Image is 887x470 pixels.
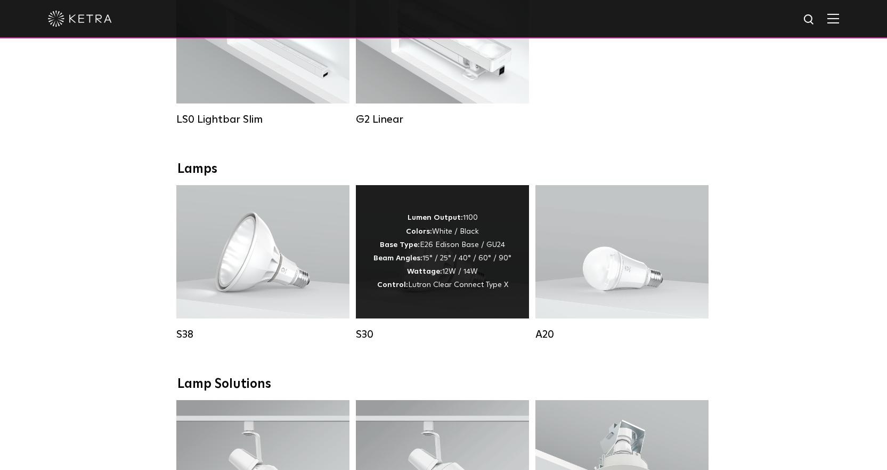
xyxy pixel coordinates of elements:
strong: Lumen Output: [408,214,463,221]
a: A20 Lumen Output:600 / 800Colors:White / BlackBase Type:E26 Edison Base / GU24Beam Angles:Omni-Di... [535,185,709,341]
a: S30 Lumen Output:1100Colors:White / BlackBase Type:E26 Edison Base / GU24Beam Angles:15° / 25° / ... [356,185,529,341]
div: Lamps [177,162,710,177]
strong: Colors: [406,228,432,235]
div: G2 Linear [356,113,529,126]
img: ketra-logo-2019-white [48,11,112,27]
strong: Beam Angles: [373,254,422,262]
strong: Base Type: [380,241,420,249]
div: Lamp Solutions [177,377,710,392]
div: A20 [535,328,709,341]
img: search icon [803,13,816,27]
strong: Wattage: [407,268,442,275]
img: Hamburger%20Nav.svg [827,13,839,23]
div: S30 [356,328,529,341]
div: S38 [176,328,349,341]
div: LS0 Lightbar Slim [176,113,349,126]
a: S38 Lumen Output:1100Colors:White / BlackBase Type:E26 Edison Base / GU24Beam Angles:10° / 25° / ... [176,185,349,341]
span: Lutron Clear Connect Type X [408,281,508,289]
strong: Control: [377,281,408,289]
div: 1100 White / Black E26 Edison Base / GU24 15° / 25° / 40° / 60° / 90° 12W / 14W [373,211,511,292]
